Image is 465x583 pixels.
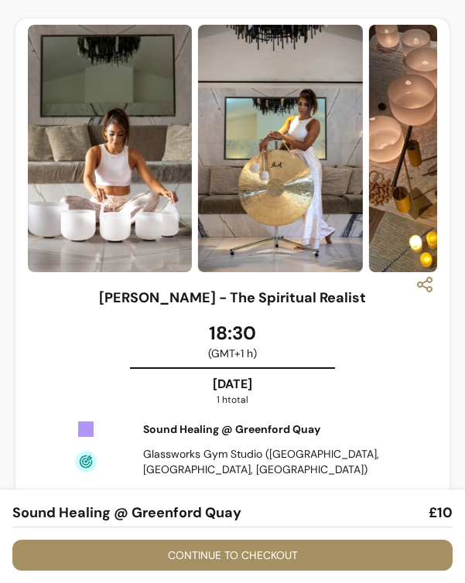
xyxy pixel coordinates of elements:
div: Sound Healing @ Greenford Quay [143,421,429,437]
img: https://d3pz9znudhj10h.cloudfront.net/3ab7b06e-24d9-4ffc-a11b-56eca814c74d [28,25,192,272]
span: ( GMT+1 h ) [208,346,257,361]
img: Tickets Icon [75,418,97,440]
div: 18:30 [130,315,335,367]
span: Sound Healing @ Greenford Quay [12,502,241,523]
button: More [34,477,431,517]
div: Glassworks Gym Studio ([GEOGRAPHIC_DATA], [GEOGRAPHIC_DATA], [GEOGRAPHIC_DATA]) [143,446,429,477]
span: £10 [429,502,453,523]
h3: [PERSON_NAME] - The Spiritual Realist [99,287,366,309]
div: [DATE] [133,375,332,394]
img: https://d3pz9znudhj10h.cloudfront.net/b2280348-d0c4-4d28-b32f-bfcbe8a6bfbb [198,25,363,272]
div: 1 h total [133,394,332,406]
button: Continue to checkout [12,540,453,571]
